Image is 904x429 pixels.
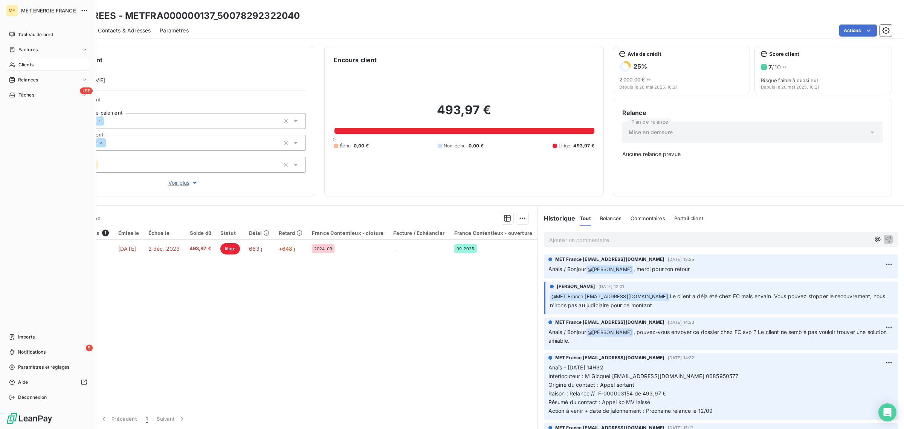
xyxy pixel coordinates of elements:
span: Factures [18,46,38,53]
span: [DATE] 13:25 [668,257,695,262]
span: 663 j [249,245,262,252]
span: +99 [80,87,93,94]
span: Imports [18,334,35,340]
span: Paramètres [160,27,189,34]
span: Résumé du contact : Appel ko MV laissé [548,399,651,405]
span: Voir plus [168,179,199,187]
span: Tableau de bord [18,31,53,38]
span: Mise en demeure [629,129,673,136]
span: 0,00 € [354,142,369,149]
div: Retard [279,230,303,236]
h6: / 10 [768,63,781,72]
span: 09-2025 [457,247,475,251]
button: Voir plus [61,179,306,187]
button: Actions [839,25,877,37]
span: 1 [102,230,109,236]
span: Depuis le 26 mai 2025, 16:21 [619,85,744,89]
div: ME [6,5,18,17]
div: Échue le [148,230,180,236]
span: 2 déc. 2023 [148,245,180,252]
span: 0 [333,136,336,142]
div: Facture / Echéancier [393,230,445,236]
span: Anaïs - [DATE] 14H32 [548,364,603,371]
span: 493,97 € [189,245,211,253]
h6: 25 % [634,63,647,70]
span: 0,00 € [469,142,484,149]
span: Non-échu [444,142,466,149]
span: Clients [18,61,34,68]
span: [DATE] [118,245,136,252]
span: MET France [EMAIL_ADDRESS][DOMAIN_NAME] [555,256,665,263]
span: Origine du contact : Appel sortant [548,382,634,388]
div: Open Intercom Messenger [878,403,896,421]
span: Relances [18,77,38,83]
span: Raison : Relance // F-000003154 de 493,97 € [548,390,666,397]
span: Notifications [18,349,46,355]
h6: Relance [622,108,883,117]
h2: 493,97 € [334,103,594,125]
span: Contacts & Adresses [98,27,151,34]
span: Tâches [18,92,34,98]
span: Litige [559,142,571,149]
button: 1 [141,411,152,427]
span: +648 j [279,245,295,252]
span: 493,97 € [573,142,594,149]
button: Suivant [152,411,190,427]
button: Précédent [96,411,141,427]
span: Aide [18,379,28,386]
span: @ [PERSON_NAME] [586,265,633,274]
span: Anais / Bonjour [548,329,586,335]
span: Propriétés Client [61,97,306,107]
span: [DATE] 14:33 [668,320,695,325]
span: [DATE] 14:32 [668,355,695,360]
span: Avis de crédit [628,51,661,57]
span: Tout [580,215,591,221]
span: Portail client [674,215,703,221]
span: litige [220,243,240,254]
input: Ajouter une valeur [104,118,110,124]
span: Depuis le 26 mai 2025, 16:21 [761,85,886,89]
span: @ [PERSON_NAME] [586,328,633,337]
a: Aide [6,376,90,388]
span: 1 [146,415,148,423]
span: Anais / Bonjour [548,266,586,272]
span: @ MET France [EMAIL_ADDRESS][DOMAIN_NAME] [550,293,669,301]
span: [DATE] 12:01 [599,284,625,289]
h3: LES GREES - METFRA000000137_50078292322040 [66,9,300,23]
span: Le client a déjà été chez FC mais envain. Vous pouvez stopper le recouvrement, nous n'irons pas a... [550,293,887,308]
span: MET ENERGIE FRANCE [21,8,76,14]
span: 2 000,00 € [619,77,645,83]
div: Délai [249,230,269,236]
span: , pouvez-vous envoyer ce dossier chez FC svp ? Le client ne semble pas vouloir trouver une soluti... [548,329,888,344]
input: Ajouter une valeur [106,139,112,146]
span: Aucune relance prévue [622,150,883,158]
span: _ [393,245,395,252]
div: France Contentieux - cloture [312,230,384,236]
span: 7 [768,63,772,71]
span: Échu [340,142,351,149]
span: MET France [EMAIL_ADDRESS][DOMAIN_NAME] [555,354,665,361]
div: Statut [220,230,240,236]
span: Risque faible à quasi nul [761,77,886,83]
h6: Informations client [46,55,306,64]
span: 5 [86,345,93,351]
div: Solde dû [189,230,211,236]
span: Action à venir + date de jalonnement : Prochaine relance le 12/09 [548,408,713,414]
span: Paramètres et réglages [18,364,69,371]
span: Commentaires [631,215,665,221]
span: MET France [EMAIL_ADDRESS][DOMAIN_NAME] [555,319,665,326]
h6: Encours client [334,55,377,64]
span: Relances [600,215,621,221]
input: Ajouter une valeur [98,161,104,168]
img: Logo LeanPay [6,412,53,424]
span: Déconnexion [18,394,47,401]
div: France Contentieux - ouverture [454,230,533,236]
h6: Historique [538,214,576,223]
span: [PERSON_NAME] [557,283,596,290]
span: , merci pour ton retour [634,266,690,272]
span: Score client [769,51,799,57]
span: 2024-09 [314,247,332,251]
span: Interlocuteur : M Gicquel [EMAIL_ADDRESS][DOMAIN_NAME] 0685950577 [548,373,739,379]
div: Émise le [118,230,139,236]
